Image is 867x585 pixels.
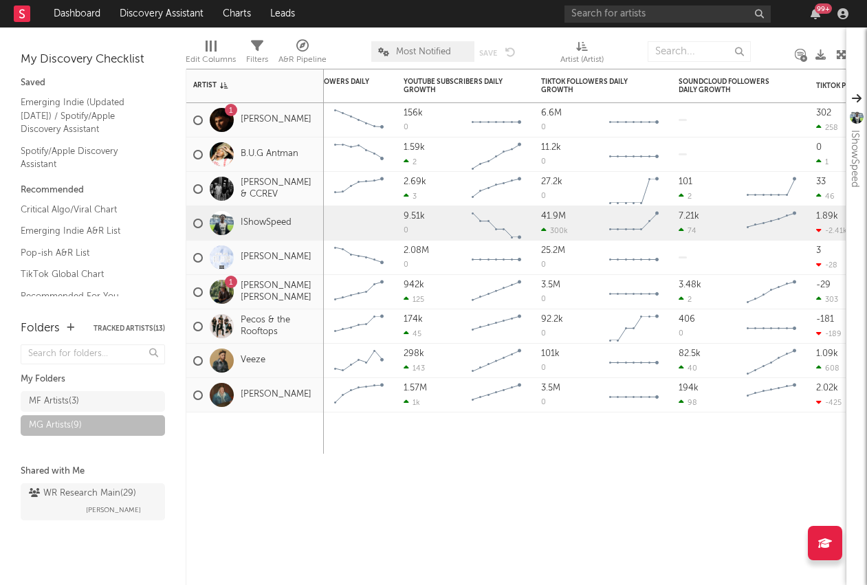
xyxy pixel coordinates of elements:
div: Filters [246,52,268,68]
div: 1.59k [404,143,425,152]
a: Critical Algo/Viral Chart [21,202,151,217]
div: 1.09k [816,349,838,358]
div: 25.2M [541,246,565,255]
div: 99 + [815,3,832,14]
div: A&R Pipeline [278,52,327,68]
svg: Chart title [328,241,390,275]
svg: Chart title [328,103,390,137]
div: 3.48k [679,280,701,289]
div: 258 [816,123,838,132]
svg: Chart title [603,241,665,275]
div: 0 [541,158,546,166]
a: MF Artists(3) [21,391,165,412]
svg: Chart title [465,241,527,275]
div: 9.51k [404,212,425,221]
div: MG Artists ( 9 ) [29,417,82,434]
div: Filters [246,34,268,74]
div: 101 [679,177,692,186]
div: 174k [404,315,423,324]
div: Folders [21,320,60,337]
input: Search for artists [564,5,771,23]
div: 3.5M [541,384,560,393]
div: 0 [541,124,546,131]
a: [PERSON_NAME] [PERSON_NAME] [241,280,317,304]
svg: Chart title [603,275,665,309]
div: MF Artists ( 3 ) [29,393,79,410]
svg: Chart title [465,275,527,309]
div: IShowSpeed [846,130,863,188]
a: TikTok Global Chart [21,267,151,282]
svg: Chart title [328,378,390,412]
div: -29 [816,280,831,289]
svg: Chart title [465,309,527,344]
div: 156k [404,109,423,118]
div: WR Research Main ( 29 ) [29,485,136,502]
svg: Chart title [603,206,665,241]
div: 298k [404,349,424,358]
div: 41.9M [541,212,566,221]
a: [PERSON_NAME] [241,389,311,401]
div: 40 [679,364,697,373]
svg: Chart title [465,137,527,172]
div: 0 [816,143,822,152]
div: 1.89k [816,212,838,221]
div: 2 [679,295,692,304]
a: Recommended For You [21,289,151,304]
svg: Chart title [465,172,527,206]
svg: Chart title [465,378,527,412]
div: TikTok Followers Daily Growth [541,78,644,94]
svg: Chart title [465,206,527,241]
div: 0 [404,261,408,269]
a: Pecos & the Rooftops [241,315,317,338]
div: A&R Pipeline [278,34,327,74]
div: 92.2k [541,315,563,324]
div: Edit Columns [186,52,236,68]
button: Save [479,49,497,57]
div: My Discovery Checklist [21,52,165,68]
div: 2.08M [404,246,429,255]
svg: Chart title [603,378,665,412]
svg: Chart title [465,344,527,378]
div: 143 [404,364,425,373]
button: Undo the changes to the current view. [505,45,516,58]
div: My Folders [21,371,165,388]
a: [PERSON_NAME] & CCREV [241,177,317,201]
svg: Chart title [328,137,390,172]
div: 3 [404,192,417,201]
div: 1.57M [404,384,427,393]
div: -425 [816,398,842,407]
div: 125 [404,295,424,304]
svg: Chart title [603,103,665,137]
svg: Chart title [740,275,802,309]
div: -189 [816,329,842,338]
svg: Chart title [328,344,390,378]
div: 406 [679,315,695,324]
div: 101k [541,349,560,358]
div: 11.2k [541,143,561,152]
div: 0 [541,261,546,269]
svg: Chart title [328,309,390,344]
input: Search... [648,41,751,62]
div: 74 [679,226,696,235]
div: -181 [816,315,834,324]
div: 45 [404,329,421,338]
div: SoundCloud Followers Daily Growth [679,78,782,94]
div: -2.41k [816,226,847,235]
a: Veeze [241,355,265,366]
a: IShowSpeed [241,217,292,229]
div: 33 [816,177,826,186]
div: 0 [541,296,546,303]
button: Tracked Artists(13) [94,325,165,332]
div: Recommended [21,182,165,199]
svg: Chart title [603,309,665,344]
svg: Chart title [740,378,802,412]
div: 302 [816,109,831,118]
svg: Chart title [740,172,802,206]
a: B.U.G Antman [241,148,298,160]
div: 46 [816,192,835,201]
div: 2 [679,192,692,201]
div: 0 [541,192,546,200]
a: Spotify/Apple Discovery Assistant [21,144,151,172]
svg: Chart title [328,275,390,309]
span: Most Notified [396,47,451,56]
